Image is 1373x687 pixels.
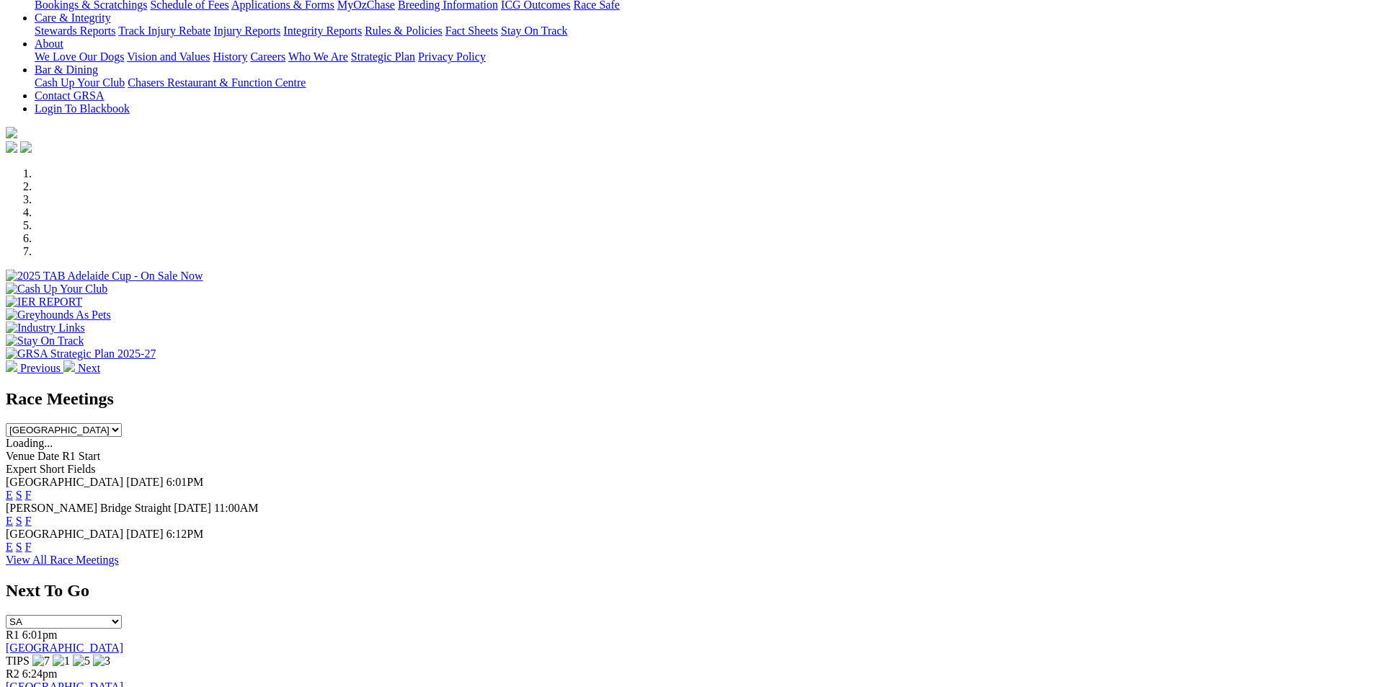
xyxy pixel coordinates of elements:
[67,463,95,475] span: Fields
[40,463,65,475] span: Short
[6,581,1367,600] h2: Next To Go
[445,25,498,37] a: Fact Sheets
[126,528,164,540] span: [DATE]
[35,25,1367,37] div: Care & Integrity
[63,362,100,374] a: Next
[62,450,100,462] span: R1 Start
[6,322,85,334] img: Industry Links
[35,89,104,102] a: Contact GRSA
[6,642,123,654] a: [GEOGRAPHIC_DATA]
[6,655,30,667] span: TIPS
[6,270,203,283] img: 2025 TAB Adelaide Cup - On Sale Now
[73,655,90,668] img: 5
[6,554,119,566] a: View All Race Meetings
[25,515,32,527] a: F
[35,25,115,37] a: Stewards Reports
[35,76,125,89] a: Cash Up Your Club
[53,655,70,668] img: 1
[6,541,13,553] a: E
[20,362,61,374] span: Previous
[6,334,84,347] img: Stay On Track
[6,668,19,680] span: R2
[35,37,63,50] a: About
[6,362,63,374] a: Previous
[6,476,123,488] span: [GEOGRAPHIC_DATA]
[6,450,35,462] span: Venue
[16,489,22,501] a: S
[128,76,306,89] a: Chasers Restaurant & Function Centre
[126,476,164,488] span: [DATE]
[501,25,567,37] a: Stay On Track
[6,360,17,372] img: chevron-left-pager-white.svg
[365,25,443,37] a: Rules & Policies
[32,655,50,668] img: 7
[6,489,13,501] a: E
[250,50,285,63] a: Careers
[6,629,19,641] span: R1
[214,502,259,514] span: 11:00AM
[25,489,32,501] a: F
[127,50,210,63] a: Vision and Values
[6,283,107,296] img: Cash Up Your Club
[6,528,123,540] span: [GEOGRAPHIC_DATA]
[35,50,124,63] a: We Love Our Dogs
[22,668,58,680] span: 6:24pm
[213,25,280,37] a: Injury Reports
[6,389,1367,409] h2: Race Meetings
[6,347,156,360] img: GRSA Strategic Plan 2025-27
[6,296,82,309] img: IER REPORT
[35,50,1367,63] div: About
[6,515,13,527] a: E
[418,50,486,63] a: Privacy Policy
[288,50,348,63] a: Who We Are
[22,629,58,641] span: 6:01pm
[16,541,22,553] a: S
[6,463,37,475] span: Expert
[20,141,32,153] img: twitter.svg
[6,437,53,449] span: Loading...
[213,50,247,63] a: History
[6,141,17,153] img: facebook.svg
[174,502,211,514] span: [DATE]
[35,12,111,24] a: Care & Integrity
[283,25,362,37] a: Integrity Reports
[35,76,1367,89] div: Bar & Dining
[35,63,98,76] a: Bar & Dining
[37,450,59,462] span: Date
[166,528,204,540] span: 6:12PM
[6,309,111,322] img: Greyhounds As Pets
[6,127,17,138] img: logo-grsa-white.png
[78,362,100,374] span: Next
[351,50,415,63] a: Strategic Plan
[166,476,204,488] span: 6:01PM
[16,515,22,527] a: S
[63,360,75,372] img: chevron-right-pager-white.svg
[25,541,32,553] a: F
[118,25,210,37] a: Track Injury Rebate
[35,102,130,115] a: Login To Blackbook
[93,655,110,668] img: 3
[6,502,171,514] span: [PERSON_NAME] Bridge Straight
